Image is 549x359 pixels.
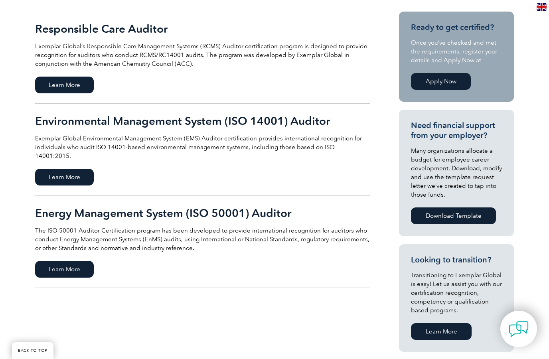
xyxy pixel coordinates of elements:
a: Download Template [411,207,496,224]
p: Exemplar Global’s Responsible Care Management Systems (RCMS) Auditor certification program is des... [35,42,370,68]
p: Many organizations allocate a budget for employee career development. Download, modify and use th... [411,146,502,199]
a: Apply Now [411,73,471,90]
a: BACK TO TOP [12,342,53,359]
h2: Environmental Management System (ISO 14001) Auditor [35,114,370,127]
a: Energy Management System (ISO 50001) Auditor The ISO 50001 Auditor Certification program has been... [35,196,370,288]
p: Once you’ve checked and met the requirements, register your details and Apply Now at [411,38,502,65]
p: The ISO 50001 Auditor Certification program has been developed to provide international recogniti... [35,226,370,252]
img: en [537,3,547,11]
h3: Need financial support from your employer? [411,120,502,140]
span: Learn More [35,77,94,93]
p: Transitioning to Exemplar Global is easy! Let us assist you with our certification recognition, c... [411,271,502,315]
span: Learn More [35,261,94,278]
h3: Ready to get certified? [411,22,502,32]
h2: Energy Management System (ISO 50001) Auditor [35,207,370,219]
a: Environmental Management System (ISO 14001) Auditor Exemplar Global Environmental Management Syst... [35,104,370,196]
a: Learn More [411,323,472,340]
a: Responsible Care Auditor Exemplar Global’s Responsible Care Management Systems (RCMS) Auditor cer... [35,12,370,104]
p: Exemplar Global Environmental Management System (EMS) Auditor certification provides internationa... [35,134,370,160]
h3: Looking to transition? [411,255,502,265]
span: Learn More [35,169,94,185]
h2: Responsible Care Auditor [35,22,370,35]
img: contact-chat.png [509,319,529,339]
